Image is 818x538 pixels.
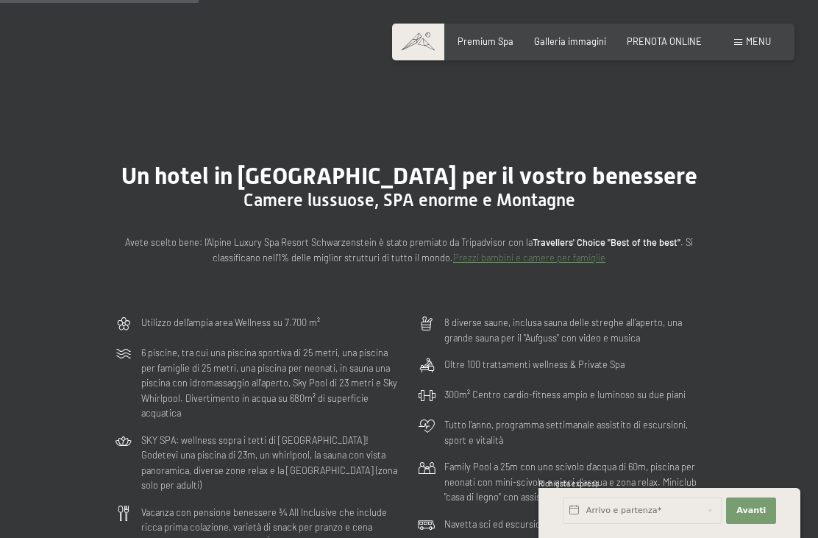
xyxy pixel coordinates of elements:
p: Avete scelto bene: l’Alpine Luxury Spa Resort Schwarzenstein è stato premiato da Tripadvisor con ... [115,235,703,265]
p: Navetta sci ed escursioni gratuita [444,517,583,531]
p: Family Pool a 25m con uno scivolo d'acqua di 60m, piscina per neonati con mini-scivolo e gioci d'... [444,459,703,504]
span: Un hotel in [GEOGRAPHIC_DATA] per il vostro benessere [121,162,697,190]
span: Avanti [736,505,766,517]
a: Galleria immagini [534,35,606,47]
a: PRENOTA ONLINE [627,35,702,47]
a: Premium Spa [458,35,513,47]
p: Oltre 100 trattamenti wellness & Private Spa [444,357,625,372]
span: Richiesta express [538,479,599,488]
p: 8 diverse saune, inclusa sauna delle streghe all’aperto, una grande sauna per il "Aufguss" con vi... [444,315,703,345]
a: Prezzi bambini e camere per famiglie [453,252,605,263]
span: Camere lussuose, SPA enorme e Montagne [243,190,575,210]
span: Menu [746,35,771,47]
button: Avanti [726,498,776,524]
p: Tutto l’anno, programma settimanale assistito di escursioni, sport e vitalità [444,417,703,447]
p: Utilizzo dell‘ampia area Wellness su 7.700 m² [141,315,320,330]
p: 6 piscine, tra cui una piscina sportiva di 25 metri, una piscina per famiglie di 25 metri, una pi... [141,345,400,420]
p: SKY SPA: wellness sopra i tetti di [GEOGRAPHIC_DATA]! Godetevi una piscina di 23m, un whirlpool, ... [141,433,400,493]
p: 300m² Centro cardio-fitness ampio e luminoso su due piani [444,387,686,402]
strong: Travellers' Choice "Best of the best" [533,236,680,248]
